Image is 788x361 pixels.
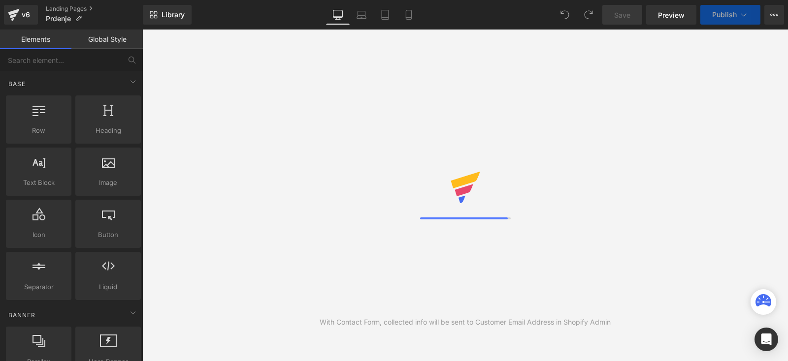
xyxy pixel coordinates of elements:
button: Publish [700,5,760,25]
div: Open Intercom Messenger [755,328,778,351]
span: Liquid [78,282,138,292]
span: Prdenje [46,15,71,23]
span: Button [78,230,138,240]
span: Base [7,79,27,89]
span: Row [9,125,68,136]
a: New Library [143,5,192,25]
a: v6 [4,5,38,25]
span: Separator [9,282,68,292]
button: Redo [579,5,598,25]
div: With Contact Form, collected info will be sent to Customer Email Address in Shopify Admin [320,317,611,328]
a: Desktop [326,5,350,25]
span: Save [614,10,630,20]
a: Preview [646,5,696,25]
a: Global Style [71,30,143,49]
span: Text Block [9,178,68,188]
a: Laptop [350,5,373,25]
div: v6 [20,8,32,21]
a: Mobile [397,5,421,25]
button: Undo [555,5,575,25]
button: More [764,5,784,25]
span: Library [162,10,185,19]
span: Banner [7,310,36,320]
span: Icon [9,230,68,240]
span: Publish [712,11,737,19]
a: Landing Pages [46,5,143,13]
span: Preview [658,10,685,20]
a: Tablet [373,5,397,25]
span: Heading [78,125,138,136]
span: Image [78,178,138,188]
